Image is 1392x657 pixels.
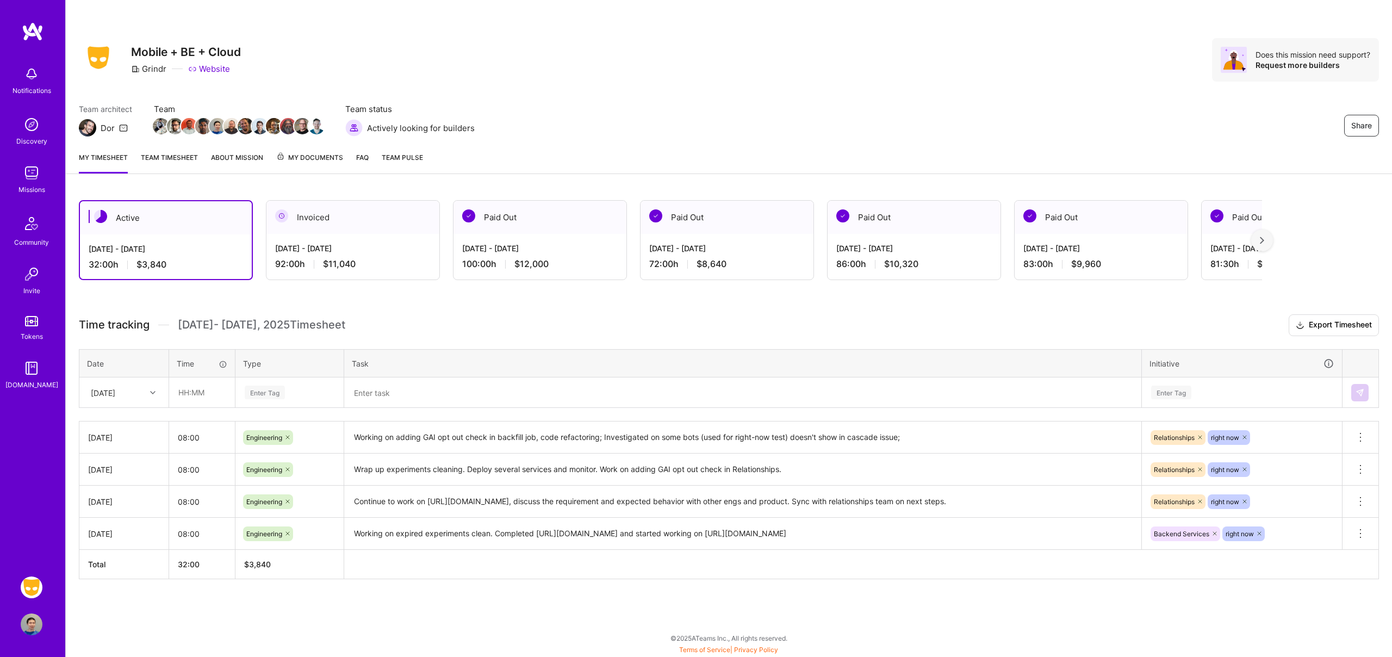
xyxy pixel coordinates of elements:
span: right now [1211,498,1239,506]
input: HH:MM [169,455,235,484]
div: Active [80,201,252,234]
div: Paid Out [453,201,626,234]
div: [DATE] [88,464,160,475]
img: Company Logo [79,43,118,72]
input: HH:MM [169,423,235,452]
a: Team Member Avatar [168,117,182,135]
span: Relationships [1154,498,1195,506]
div: [DATE] - [DATE] [89,243,243,255]
span: Team status [345,103,475,115]
img: Team Member Avatar [252,118,268,134]
img: Actively looking for builders [345,119,363,137]
a: Team Member Avatar [281,117,295,135]
th: 32:00 [169,550,235,579]
img: Paid Out [1210,209,1223,222]
input: HH:MM [169,487,235,516]
div: Initiative [1149,357,1334,370]
div: © 2025 ATeams Inc., All rights reserved. [65,624,1392,652]
a: Team Pulse [382,152,423,173]
img: Invoiced [275,209,288,222]
div: 83:00 h [1023,258,1179,270]
a: Team Member Avatar [309,117,324,135]
div: 92:00 h [275,258,431,270]
span: $11,040 [323,258,356,270]
span: $3,840 [136,259,166,270]
span: $9,780 [1257,258,1287,270]
img: right [1260,237,1264,244]
span: Backend Services [1154,530,1209,538]
div: 100:00 h [462,258,618,270]
div: Does this mission need support? [1256,49,1370,60]
img: Paid Out [1023,209,1036,222]
h3: Mobile + BE + Cloud [131,45,241,59]
a: Team Member Avatar [267,117,281,135]
div: Dor [101,122,115,134]
div: Enter Tag [245,384,285,401]
a: Team Member Avatar [196,117,210,135]
span: right now [1226,530,1254,538]
img: Submit [1356,388,1364,397]
i: icon Chevron [150,390,156,395]
a: About Mission [211,152,263,173]
a: Team Member Avatar [295,117,309,135]
button: Export Timesheet [1289,314,1379,336]
th: Type [235,349,344,377]
span: right now [1211,433,1239,442]
div: Grindr [131,63,166,75]
i: icon Mail [119,123,128,132]
span: Engineering [246,530,282,538]
img: Paid Out [649,209,662,222]
span: Actively looking for builders [367,122,475,134]
a: Team Member Avatar [182,117,196,135]
img: Team Member Avatar [223,118,240,134]
img: tokens [25,316,38,326]
img: discovery [21,114,42,135]
img: User Avatar [21,613,42,635]
div: Invite [23,285,40,296]
div: [DATE] [88,432,160,443]
button: Share [1344,115,1379,137]
span: $9,960 [1071,258,1101,270]
span: Team [154,103,324,115]
span: Relationships [1154,433,1195,442]
img: Team Member Avatar [209,118,226,134]
div: Paid Out [1202,201,1375,234]
img: bell [21,63,42,85]
div: Community [14,237,49,248]
i: icon Download [1296,320,1304,331]
img: Team Member Avatar [238,118,254,134]
img: logo [22,22,43,41]
span: Relationships [1154,466,1195,474]
img: Active [94,210,107,223]
textarea: Working on expired experiments clean. Completed [URL][DOMAIN_NAME] and started working on [URL][D... [345,519,1140,549]
i: icon CompanyGray [131,65,140,73]
span: Time tracking [79,318,150,332]
a: FAQ [356,152,369,173]
a: My timesheet [79,152,128,173]
input: HH:MM [170,378,234,407]
div: 81:30 h [1210,258,1366,270]
input: HH:MM [169,519,235,548]
div: [DATE] - [DATE] [462,243,618,254]
div: Request more builders [1256,60,1370,70]
span: My Documents [276,152,343,164]
div: [DATE] - [DATE] [1023,243,1179,254]
img: Team Member Avatar [308,118,325,134]
span: $ 3,840 [244,560,271,569]
a: User Avatar [18,613,45,635]
a: Privacy Policy [734,646,778,654]
img: Invite [21,263,42,285]
div: Paid Out [641,201,813,234]
div: 86:00 h [836,258,992,270]
div: [DATE] [88,496,160,507]
div: Invoiced [266,201,439,234]
div: Paid Out [1015,201,1188,234]
span: right now [1211,466,1239,474]
div: [DATE] - [DATE] [1210,243,1366,254]
span: Engineering [246,433,282,442]
div: Notifications [13,85,51,96]
img: Team Member Avatar [153,118,169,134]
span: $8,640 [697,258,726,270]
a: Team Member Avatar [210,117,225,135]
img: Community [18,210,45,237]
